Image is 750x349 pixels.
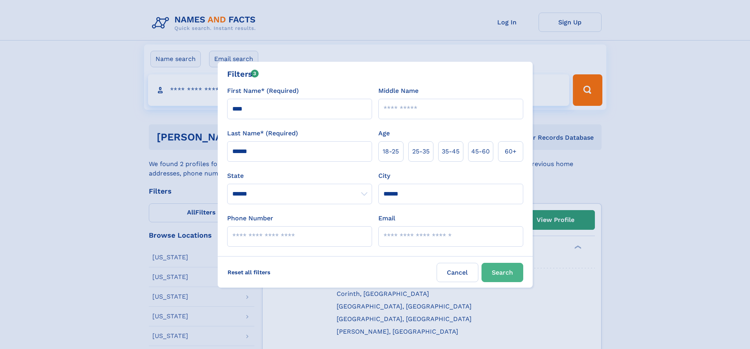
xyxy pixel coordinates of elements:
label: State [227,171,372,181]
label: First Name* (Required) [227,86,299,96]
label: Cancel [437,263,478,282]
span: 25‑35 [412,147,430,156]
button: Search [481,263,523,282]
label: Reset all filters [222,263,276,282]
label: Email [378,214,395,223]
label: City [378,171,390,181]
label: Age [378,129,390,138]
div: Filters [227,68,259,80]
span: 18‑25 [383,147,399,156]
label: Last Name* (Required) [227,129,298,138]
label: Middle Name [378,86,419,96]
label: Phone Number [227,214,273,223]
span: 45‑60 [471,147,490,156]
span: 60+ [505,147,517,156]
span: 35‑45 [442,147,459,156]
